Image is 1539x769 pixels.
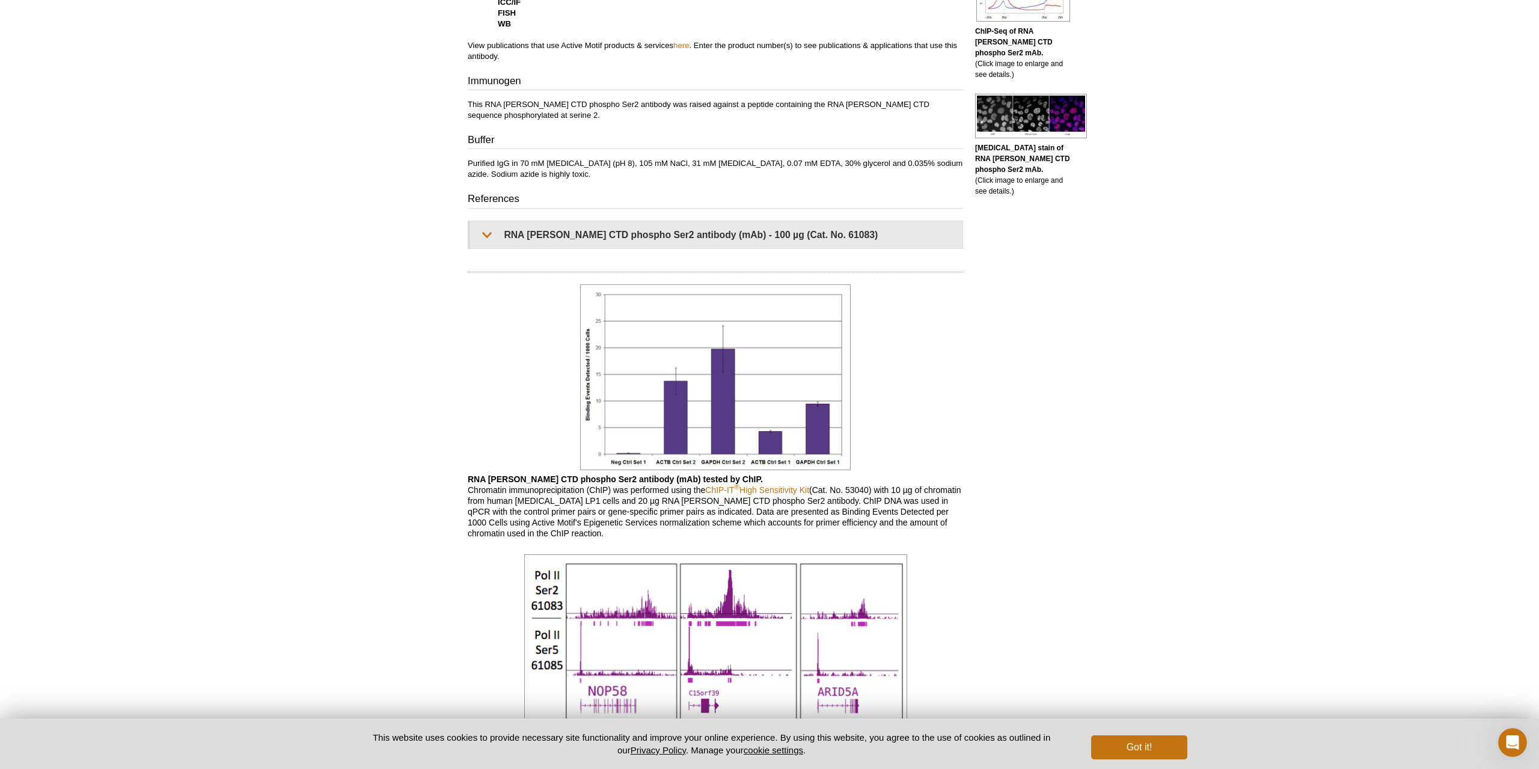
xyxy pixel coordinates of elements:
[580,284,851,471] img: RNA pol II CTD phospho Ser2 antibody (mAb) tested by ChIP.
[1091,735,1187,759] button: Got it!
[975,27,1053,57] b: ChIP-Seq of RNA [PERSON_NAME] CTD phospho Ser2 mAb.
[468,474,963,539] p: Chromatin immunoprecipitation (ChIP) was performed using the (Cat. No. 53040) with 10 µg of chrom...
[705,485,809,495] a: ChIP-IT®High Sensitivity Kit
[468,99,963,121] p: This RNA [PERSON_NAME] CTD phospho Ser2 antibody was raised against a peptide containing the RNA ...
[975,144,1070,174] b: [MEDICAL_DATA] stain of RNA [PERSON_NAME] CTD phospho Ser2 mAb.
[975,142,1071,197] p: (Click image to enlarge and see details.)
[975,26,1071,80] p: (Click image to enlarge and see details.)
[468,74,963,91] h3: Immunogen
[735,483,740,491] sup: ®
[498,19,511,28] strong: WB
[468,192,963,209] h3: References
[468,158,963,180] p: Purified IgG in 70 mM [MEDICAL_DATA] (pH 8), 105 mM NaCl, 31 mM [MEDICAL_DATA], 0.07 mM EDTA, 30%...
[673,41,689,50] a: here
[975,94,1087,138] img: RNA pol II CTD phospho Ser2 antibody (mAb) tested by immunofluorescence.
[1498,728,1527,757] iframe: Intercom live chat
[468,133,963,150] h3: Buffer
[631,745,686,755] a: Privacy Policy
[352,731,1071,756] p: This website uses cookies to provide necessary site functionality and improve your online experie...
[744,745,803,755] button: cookie settings
[524,554,907,759] img: RNA pol II CTD phospho Ser2 antibody (mAb) tested by ChIP-Seq.
[468,474,763,484] b: RNA [PERSON_NAME] CTD phospho Ser2 antibody (mAb) tested by ChIP.
[498,8,516,17] strong: FISH
[470,221,962,248] summary: RNA [PERSON_NAME] CTD phospho Ser2 antibody (mAb) - 100 µg (Cat. No. 61083)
